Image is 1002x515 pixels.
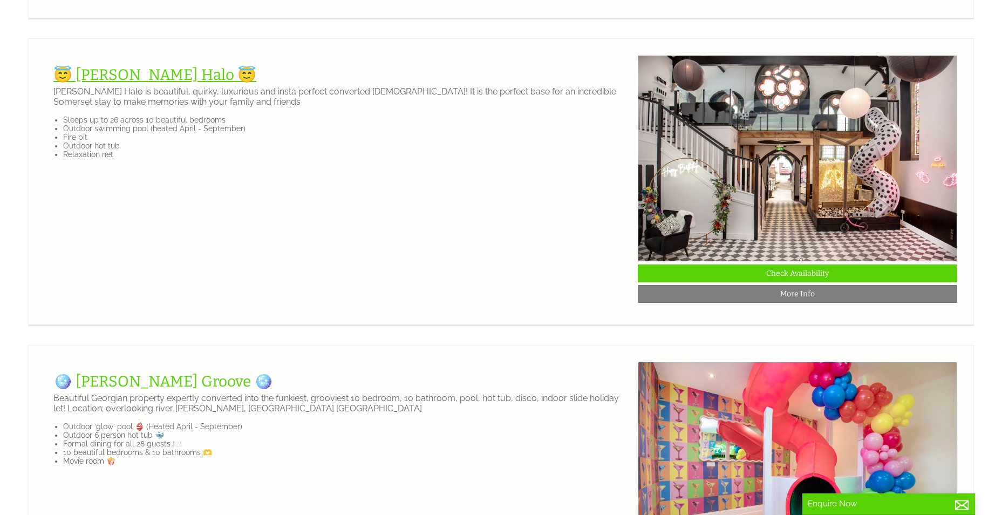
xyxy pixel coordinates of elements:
[63,141,629,150] li: Outdoor hot tub
[63,116,629,124] li: Sleeps up to 26 across 10 beautiful bedrooms
[63,150,629,159] li: Relaxation net
[63,448,629,457] li: 10 beautiful bedrooms & 10 bathrooms 🫶
[63,431,629,439] li: Outdoor 6 person hot tub 🐳
[808,499,970,509] p: Enquire Now
[638,55,957,262] img: HALO_-_high_res_24-02-14_0963.original.jpg
[63,422,629,431] li: Outdoor ‘glow’ pool 👙 (Heated April - September)
[63,457,629,465] li: Movie room 🍿
[63,439,629,448] li: Formal dining for all 28 guests 🍽️
[63,124,629,133] li: Outdoor swimming pool (heated April - September)
[63,133,629,141] li: Fire pit
[53,86,629,107] p: [PERSON_NAME] Halo is beautiful, quirky, luxurious and insta perfect converted [DEMOGRAPHIC_DATA]...
[638,285,957,303] a: More Info
[53,66,256,84] a: 😇 [PERSON_NAME] Halo 😇
[53,372,273,390] a: 🪩 [PERSON_NAME] Groove 🪩
[53,393,629,414] p: Beautiful Georgian property expertly converted into the funkiest, grooviest 10 bedroom, 10 bathro...
[638,265,957,282] a: Check Availability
